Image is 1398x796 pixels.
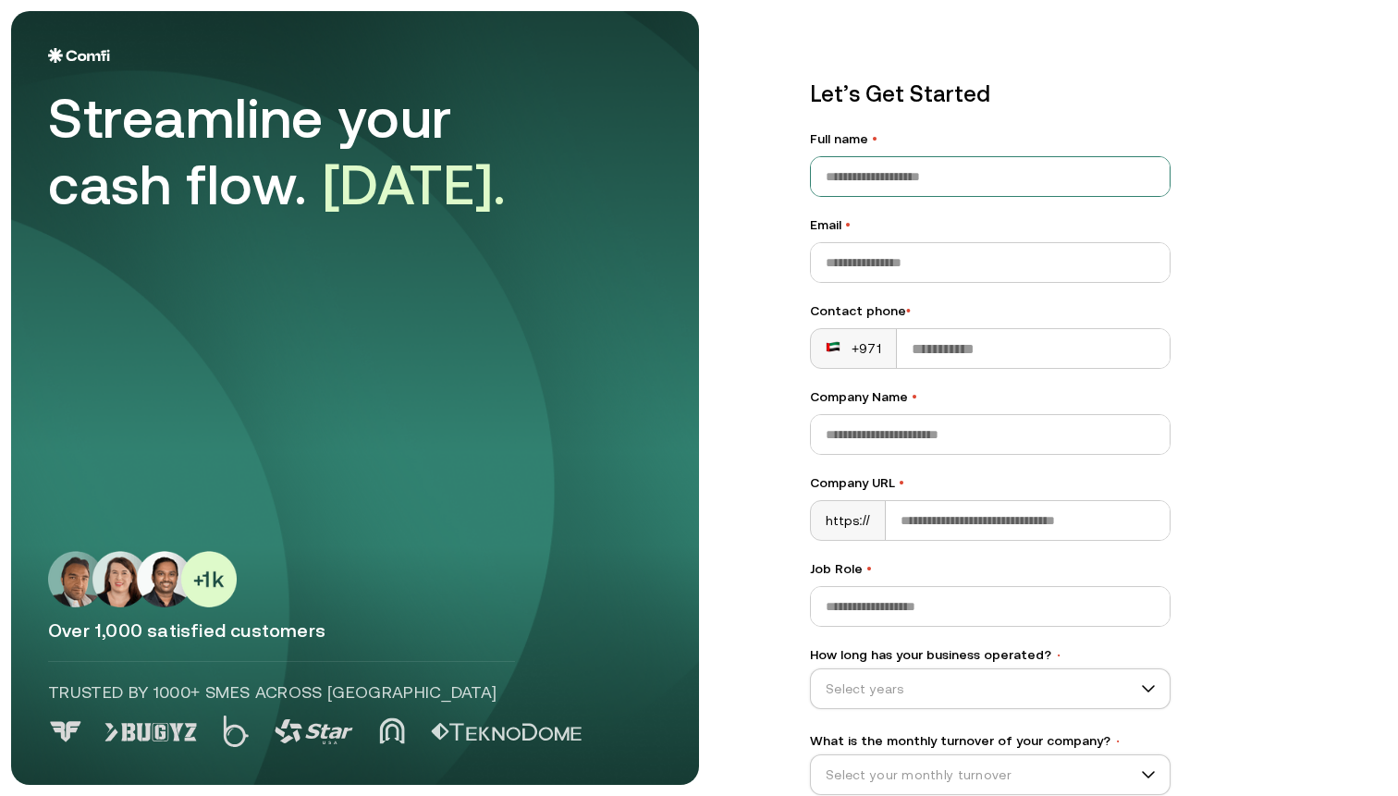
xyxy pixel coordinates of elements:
img: Logo 1 [104,723,197,741]
span: [DATE]. [323,153,507,216]
div: Streamline your cash flow. [48,85,566,218]
span: • [872,131,877,146]
label: What is the monthly turnover of your company? [810,731,1171,751]
label: Full name [810,129,1171,149]
span: • [899,475,904,490]
span: • [845,217,851,232]
p: Over 1,000 satisfied customers [48,618,662,643]
label: Email [810,215,1171,235]
label: Company URL [810,473,1171,493]
img: Logo 0 [48,721,83,742]
span: • [906,303,911,318]
div: https:// [811,501,886,540]
span: • [1055,649,1062,662]
label: Job Role [810,559,1171,579]
div: Contact phone [810,301,1171,321]
span: • [912,389,917,404]
label: How long has your business operated? [810,645,1171,665]
img: Logo 4 [379,717,405,744]
img: Logo [48,48,110,63]
p: Trusted by 1000+ SMEs across [GEOGRAPHIC_DATA] [48,680,515,704]
div: +971 [826,339,881,358]
p: Let’s Get Started [810,78,1171,111]
span: • [1114,735,1122,748]
label: Company Name [810,387,1171,407]
img: Logo 5 [431,723,582,741]
img: Logo 2 [223,716,249,747]
img: Logo 3 [275,719,353,744]
span: • [866,561,872,576]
